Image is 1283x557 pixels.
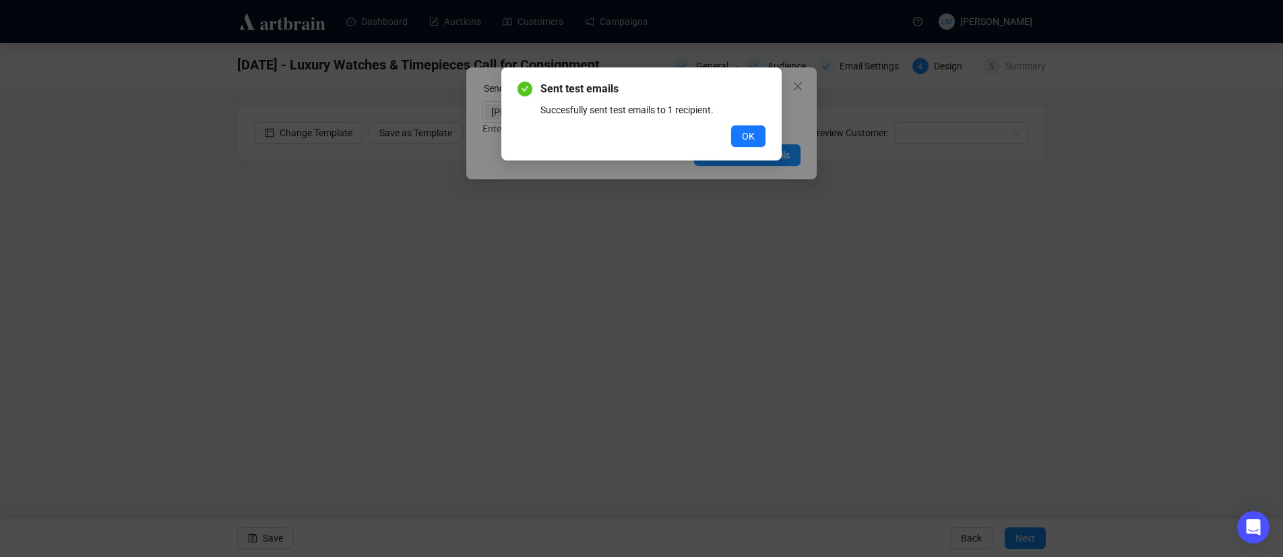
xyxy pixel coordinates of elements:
[540,81,765,97] span: Sent test emails
[518,82,532,96] span: check-circle
[1237,511,1270,544] div: Open Intercom Messenger
[742,129,755,144] span: OK
[731,125,765,147] button: OK
[540,102,765,117] div: Succesfully sent test emails to 1 recipient.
